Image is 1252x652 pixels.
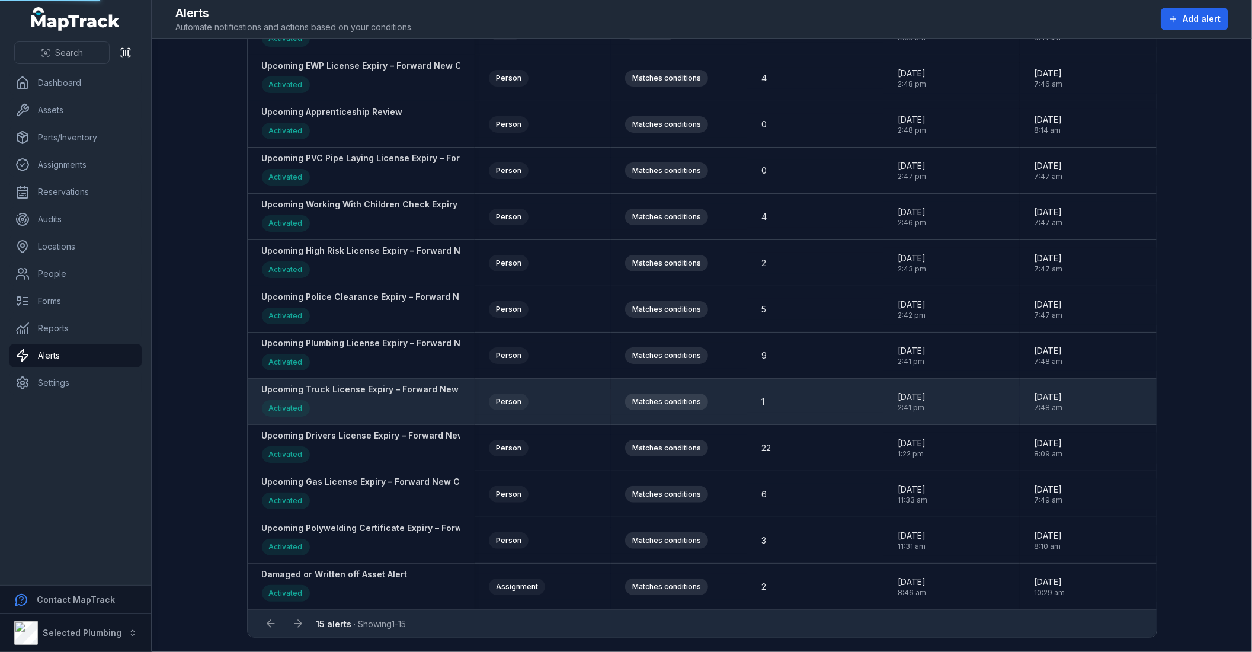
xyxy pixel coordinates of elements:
[625,301,708,318] div: Matches conditions
[43,628,121,638] strong: Selected Plumbing
[898,253,926,264] span: [DATE]
[898,530,926,551] time: 8/18/2025, 11:31:57 AM
[14,41,110,64] button: Search
[898,160,926,181] time: 8/18/2025, 2:47:29 PM
[262,430,803,442] strong: Upcoming Drivers License Expiry – Forward New Copy To [EMAIL_ADDRESS][DOMAIN_NAME] (Front & Back ...
[9,289,142,313] a: Forms
[898,542,926,551] span: 11:31 am
[1034,484,1062,505] time: 10/1/2025, 7:49:12 AM
[175,5,413,21] h2: Alerts
[1034,576,1065,597] time: 3/27/2025, 10:29:05 AM
[1034,160,1062,181] time: 10/1/2025, 7:47:05 AM
[625,394,708,410] div: Matches conditions
[625,255,708,271] div: Matches conditions
[898,530,926,542] span: [DATE]
[1034,68,1062,79] span: [DATE]
[262,383,797,420] a: Upcoming Truck License Expiry – Forward New Copy To [EMAIL_ADDRESS][DOMAIN_NAME] (Front & Back se...
[9,71,142,95] a: Dashboard
[761,442,771,454] span: 22
[1034,391,1062,403] span: [DATE]
[1034,576,1065,588] span: [DATE]
[1034,206,1062,218] span: [DATE]
[898,253,926,274] time: 8/18/2025, 2:43:36 PM
[262,152,841,164] strong: Upcoming PVC Pipe Laying License Expiry – Forward New Copy To [EMAIL_ADDRESS][DOMAIN_NAME] (Front...
[37,595,115,605] strong: Contact MapTrack
[898,391,926,413] time: 8/18/2025, 2:41:05 PM
[625,116,708,133] div: Matches conditions
[262,245,811,257] strong: Upcoming High Risk License Expiry – Forward New Copy To [EMAIL_ADDRESS][DOMAIN_NAME] (Front & Bac...
[262,568,408,580] strong: Damaged or Written off Asset Alert
[489,532,529,549] div: Person
[898,437,926,459] time: 8/18/2025, 1:22:30 PM
[262,106,403,142] a: Upcoming Apprenticeship ReviewActivated
[262,476,789,512] a: Upcoming Gas License Expiry – Forward New Copy To [EMAIL_ADDRESS][DOMAIN_NAME] (Front & Back sepa...
[262,30,310,47] div: Activated
[898,437,926,449] span: [DATE]
[1034,160,1062,172] span: [DATE]
[262,215,310,232] div: Activated
[262,585,310,602] div: Activated
[489,394,529,410] div: Person
[1034,218,1062,228] span: 7:47 am
[262,76,310,93] div: Activated
[31,7,120,31] a: MapTrack
[625,347,708,364] div: Matches conditions
[1034,449,1062,459] span: 8:09 am
[898,114,926,135] time: 8/18/2025, 2:48:20 PM
[1034,437,1062,449] span: [DATE]
[625,486,708,503] div: Matches conditions
[898,403,926,413] span: 2:41 pm
[1034,299,1062,311] span: [DATE]
[262,522,836,534] strong: Upcoming Polywelding Certificate Expiry – Forward New Copy To [EMAIL_ADDRESS][DOMAIN_NAME] (Front...
[898,576,926,597] time: 1/15/2025, 8:46:09 AM
[1034,588,1065,597] span: 10:29 am
[625,162,708,179] div: Matches conditions
[1034,253,1062,274] time: 10/1/2025, 7:47:34 AM
[262,308,310,324] div: Activated
[761,165,767,177] span: 0
[898,114,926,126] span: [DATE]
[761,119,767,130] span: 0
[1034,264,1062,274] span: 7:47 am
[9,344,142,367] a: Alerts
[489,440,529,456] div: Person
[898,588,926,597] span: 8:46 am
[262,354,310,370] div: Activated
[489,486,529,503] div: Person
[898,345,926,366] time: 8/18/2025, 2:41:55 PM
[262,199,861,210] strong: Upcoming Working With Children Check Expiry – Forward New Copy To [EMAIL_ADDRESS][DOMAIN_NAME] (F...
[489,347,529,364] div: Person
[262,400,310,417] div: Activated
[625,440,708,456] div: Matches conditions
[1034,357,1062,366] span: 7:48 am
[898,484,927,505] time: 8/18/2025, 11:33:45 AM
[262,337,811,373] a: Upcoming Plumbing License Expiry – Forward New Copy To [EMAIL_ADDRESS][DOMAIN_NAME] (Front & Back...
[1034,172,1062,181] span: 7:47 am
[9,317,142,340] a: Reports
[262,199,861,235] a: Upcoming Working With Children Check Expiry – Forward New Copy To [EMAIL_ADDRESS][DOMAIN_NAME] (F...
[262,430,803,466] a: Upcoming Drivers License Expiry – Forward New Copy To [EMAIL_ADDRESS][DOMAIN_NAME] (Front & Back ...
[1034,345,1062,357] span: [DATE]
[9,180,142,204] a: Reservations
[1034,206,1062,228] time: 10/1/2025, 7:47:20 AM
[1034,484,1062,496] span: [DATE]
[898,311,926,320] span: 2:42 pm
[898,206,926,228] time: 8/18/2025, 2:46:07 PM
[898,299,926,311] span: [DATE]
[1161,8,1228,30] button: Add alert
[761,396,764,408] span: 1
[898,218,926,228] span: 2:46 pm
[9,207,142,231] a: Audits
[625,579,708,595] div: Matches conditions
[489,255,529,271] div: Person
[898,160,926,172] span: [DATE]
[898,391,926,403] span: [DATE]
[9,98,142,122] a: Assets
[489,301,529,318] div: Person
[262,446,310,463] div: Activated
[1034,253,1062,264] span: [DATE]
[898,345,926,357] span: [DATE]
[1034,114,1062,135] time: 8/21/2025, 8:14:36 AM
[262,60,791,96] a: Upcoming EWP License Expiry – Forward New Copy To [EMAIL_ADDRESS][DOMAIN_NAME] (Front & Back sepa...
[9,153,142,177] a: Assignments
